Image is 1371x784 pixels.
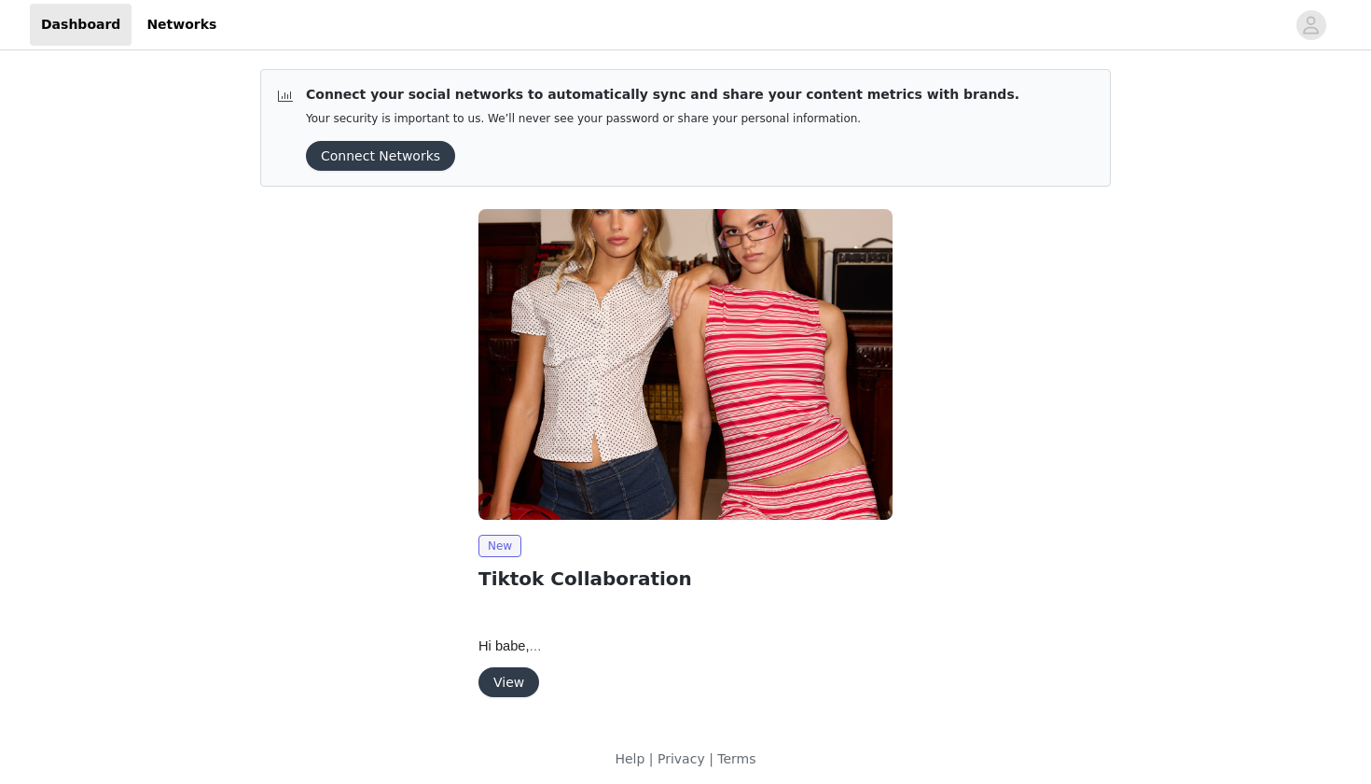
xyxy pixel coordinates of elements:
[306,112,1019,126] p: Your security is important to us. We’ll never see your password or share your personal information.
[135,4,228,46] a: Networks
[478,565,893,593] h2: Tiktok Collaboration
[717,751,755,766] a: Terms
[658,751,705,766] a: Privacy
[615,751,644,766] a: Help
[1302,10,1320,40] div: avatar
[306,141,455,171] button: Connect Networks
[709,751,713,766] span: |
[478,667,539,697] button: View
[478,638,542,653] span: Hi babe,
[478,676,539,690] a: View
[649,751,654,766] span: |
[478,535,521,557] span: New
[478,209,893,520] img: Edikted
[30,4,132,46] a: Dashboard
[306,85,1019,105] p: Connect your social networks to automatically sync and share your content metrics with brands.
